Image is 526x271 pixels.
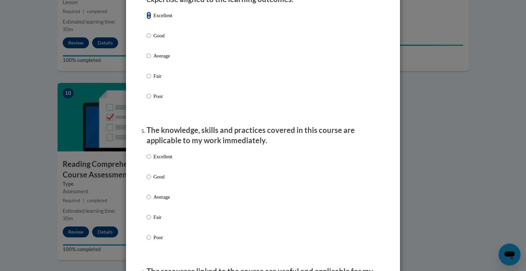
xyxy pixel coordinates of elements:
input: Good [147,173,151,181]
input: Average [147,52,151,60]
input: Excellent [147,12,151,19]
input: Average [147,193,151,201]
input: Fair [147,213,151,221]
p: Poor [153,234,172,241]
p: Average [153,52,172,60]
input: Excellent [147,153,151,160]
p: Good [153,32,172,39]
p: The knowledge, skills and practices covered in this course are applicable to my work immediately. [147,125,379,146]
input: Poor [147,93,151,100]
p: Good [153,173,172,181]
p: Excellent [153,12,172,19]
p: Fair [153,72,172,80]
input: Poor [147,234,151,241]
input: Good [147,32,151,39]
p: Excellent [153,153,172,160]
p: Poor [153,93,172,100]
p: Fair [153,213,172,221]
p: Average [153,193,172,201]
input: Fair [147,72,151,80]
